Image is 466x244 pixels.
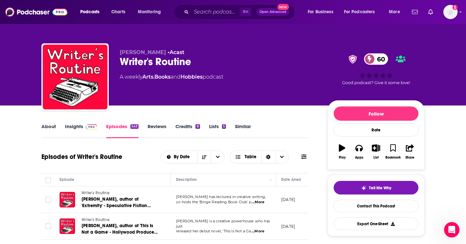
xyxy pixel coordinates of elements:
button: Choose View [230,150,289,163]
svg: Add a profile image [452,5,458,10]
span: Podcasts [80,7,99,17]
a: [PERSON_NAME], author of 'This Is Not a Game' - Hollywood Producer and Writer discusses tricking ... [82,223,159,236]
a: Hobbies [181,74,203,80]
img: verified Badge [347,55,359,63]
span: Monitoring [138,7,161,17]
div: Description [176,176,197,183]
div: Date Aired [281,176,301,183]
a: [PERSON_NAME], author of 'Extremity' - Speculative Fiction writer discusses whether the idea dict... [82,196,159,209]
span: released her debut novel, 'This Is Not a Ga [176,229,251,233]
button: Open AdvancedNew [257,8,289,16]
span: • [168,49,184,55]
div: Play [339,156,346,160]
span: co-hosts the 'Binge Reading Book Club' p [176,200,251,204]
span: [PERSON_NAME] has lectured in creative writing, [176,194,266,199]
p: [DATE] [281,224,295,229]
a: Lists5 [209,123,226,138]
button: open menu [76,7,108,17]
div: verified Badge60Good podcast? Give it some love! [327,49,425,89]
button: Share [402,140,418,163]
span: [PERSON_NAME] [120,49,166,55]
a: Writer's Routine [82,217,159,223]
span: ...More [251,200,264,205]
span: More [389,7,400,17]
div: Apps [355,156,363,160]
div: Share [405,156,414,160]
a: Credits8 [175,123,200,138]
button: open menu [211,151,224,163]
h2: Choose List sort [161,150,225,163]
span: [PERSON_NAME] is a creative powerhouse who has just [176,219,270,228]
a: Reviews [148,123,166,138]
button: Column Actions [267,176,274,184]
div: Episode [60,176,74,183]
span: Charts [111,7,125,17]
a: Arts [142,74,153,80]
button: Show profile menu [443,5,458,19]
a: Writer's Routine [82,190,159,196]
span: New [277,4,289,10]
button: List [368,140,384,163]
div: List [373,156,379,160]
a: About [41,123,56,138]
img: Writer's Routine [43,45,107,109]
button: Sort Direction [197,151,211,163]
span: Toggle select row [45,197,51,203]
button: open menu [340,7,384,17]
button: open menu [384,7,408,17]
button: Export One-Sheet [334,217,418,230]
span: Good podcast? Give it some love! [342,80,410,85]
span: Tell Me Why [369,185,391,191]
a: Episodes543 [106,123,139,138]
img: Podchaser Pro [86,124,97,129]
button: Play [334,140,350,163]
button: open menu [303,7,341,17]
div: Bookmark [385,156,401,160]
button: open menu [161,155,197,159]
div: A weekly podcast [120,73,223,81]
span: 60 [371,53,388,65]
button: Bookmark [384,140,401,163]
a: Acast [170,49,184,55]
span: For Business [308,7,333,17]
h1: Episodes of Writer's Routine [41,153,122,161]
div: 8 [195,124,200,129]
input: Search podcasts, credits, & more... [191,7,239,17]
p: [DATE] [281,197,295,202]
iframe: Intercom live chat [444,222,460,238]
div: 543 [130,124,139,129]
button: Apps [350,140,367,163]
a: Books [154,74,171,80]
span: Writer's Routine [82,217,109,222]
a: InsightsPodchaser Pro [65,123,97,138]
div: 5 [222,124,226,129]
a: 60 [364,53,388,65]
button: tell me why sparkleTell Me Why [334,181,418,194]
span: For Podcasters [344,7,375,17]
a: Similar [235,123,251,138]
button: open menu [133,7,169,17]
span: [PERSON_NAME], author of 'Extremity' - Speculative Fiction writer discusses whether the idea dict... [82,196,155,234]
span: Writer's Routine [82,191,109,195]
div: Sort Direction [261,151,275,163]
span: , [153,74,154,80]
span: ⌘ K [239,8,251,16]
div: Search podcasts, credits, & more... [180,5,301,19]
span: Table [245,155,256,159]
span: ...More [251,229,264,234]
span: Toggle select row [45,223,51,229]
a: Show notifications dropdown [426,6,436,17]
span: Logged in as anyalola [443,5,458,19]
span: and [171,74,181,80]
img: Podchaser - Follow, Share and Rate Podcasts [5,6,67,18]
a: Contact This Podcast [334,200,418,212]
span: By Date [174,155,192,159]
img: tell me why sparkle [361,185,366,191]
button: Follow [334,106,418,121]
img: User Profile [443,5,458,19]
div: Rate [334,123,418,137]
a: Show notifications dropdown [409,6,420,17]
